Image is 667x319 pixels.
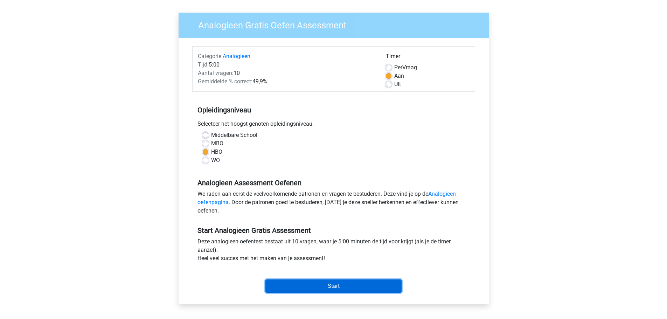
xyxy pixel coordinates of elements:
div: Deze analogieen oefentest bestaat uit 10 vragen, waar je 5:00 minuten de tijd voor krijgt (als je... [192,237,475,265]
h5: Analogieen Assessment Oefenen [197,179,470,187]
label: Middelbare School [211,131,257,139]
span: Per [394,64,402,71]
h5: Opleidingsniveau [197,103,470,117]
span: Categorie: [198,53,223,60]
div: 49,9% [193,77,381,86]
div: Selecteer het hoogst genoten opleidingsniveau. [192,120,475,131]
label: MBO [211,139,223,148]
h3: Analogieen Gratis Oefen Assessment [190,17,484,31]
label: Vraag [394,63,417,72]
h5: Start Analogieen Gratis Assessment [197,226,470,235]
label: Aan [394,72,404,80]
span: Gemiddelde % correct: [198,78,252,85]
span: Tijd: [198,61,209,68]
input: Start [265,279,402,293]
div: 10 [193,69,381,77]
a: Analogieen [223,53,250,60]
span: Aantal vragen: [198,70,234,76]
div: We raden aan eerst de veelvoorkomende patronen en vragen te bestuderen. Deze vind je op de . Door... [192,190,475,218]
label: HBO [211,148,222,156]
div: 5:00 [193,61,381,69]
div: Timer [386,52,470,63]
label: Uit [394,80,401,89]
label: WO [211,156,220,165]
